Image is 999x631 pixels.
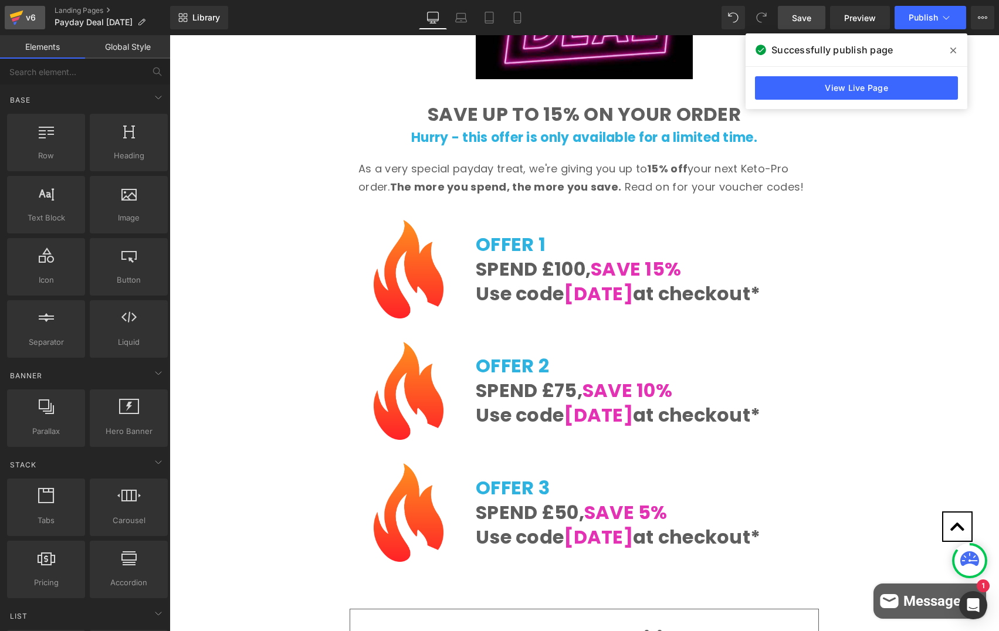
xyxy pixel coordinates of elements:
a: View Live Page [755,76,958,100]
a: Preview [830,6,890,29]
span: Stack [9,459,38,470]
span: Row [11,150,82,162]
div: v6 [23,10,38,25]
span: at checkout* [463,367,591,393]
a: Laptop [447,6,475,29]
span: Tabs [11,514,82,527]
span: Use code [306,245,394,272]
a: v6 [5,6,45,29]
span: Image [93,212,164,224]
span: Successfully publish page [771,43,893,57]
span: Button [93,274,164,286]
a: Mobile [503,6,531,29]
span: Payday Deal [DATE] [55,18,133,27]
span: Separator [11,336,82,348]
span: Preview [844,12,876,24]
button: Undo [722,6,745,29]
inbox-online-store-chat: Shopify online store chat [700,548,820,586]
span: Pricing [11,576,82,589]
span: SPEND £50, [306,464,415,490]
span: Liquid [93,336,164,348]
span: List [9,610,29,622]
span: at checkout* [463,488,591,515]
span: Parallax [11,425,82,437]
p: Hurry - this offer is only available for a limited time. [189,91,641,114]
span: Hero Banner [93,425,164,437]
span: Base [9,94,32,106]
h1: *Terms and Conditions [201,592,628,615]
button: Redo [750,6,773,29]
span: SAVE 10% [413,342,503,368]
span: Publish [909,13,938,22]
span: Heading [93,150,164,162]
span: [DATE] [394,367,463,393]
p: OFFER 1 [306,200,641,219]
span: Accordion [93,576,164,589]
span: Text Block [11,212,82,224]
span: SAVE 5% [415,464,498,490]
span: Read on for your voucher codes! [455,144,635,159]
h1: SAVE UP TO 15% ON YOUR ORDER [189,67,641,91]
p: OFFER 2 [306,321,641,340]
a: Tablet [475,6,503,29]
span: at checkout* [463,245,591,272]
span: Carousel [93,514,164,527]
span: SPEND £75, [306,342,413,368]
div: Open Intercom Messenger [959,591,987,619]
a: Global Style [85,35,170,59]
p: OFFER 3 [306,443,641,462]
p: As a very special payday treat, we're giving you up to your next Keto-Pro order. [189,125,641,161]
span: The more you spend, the more you save. [221,144,452,159]
span: Use code [306,488,394,515]
span: SAVE 15% [421,220,512,247]
a: Landing Pages [55,6,170,15]
button: More [971,6,994,29]
a: New Library [170,6,228,29]
span: Use code [306,367,394,393]
span: [DATE] [394,245,463,272]
button: Publish [895,6,966,29]
span: [DATE] [394,488,463,515]
span: Save [792,12,811,24]
span: Library [192,12,220,23]
span: SPEND £100, [306,220,421,247]
span: Icon [11,274,82,286]
a: Desktop [419,6,447,29]
span: 15% off [478,126,518,141]
span: Banner [9,370,43,381]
